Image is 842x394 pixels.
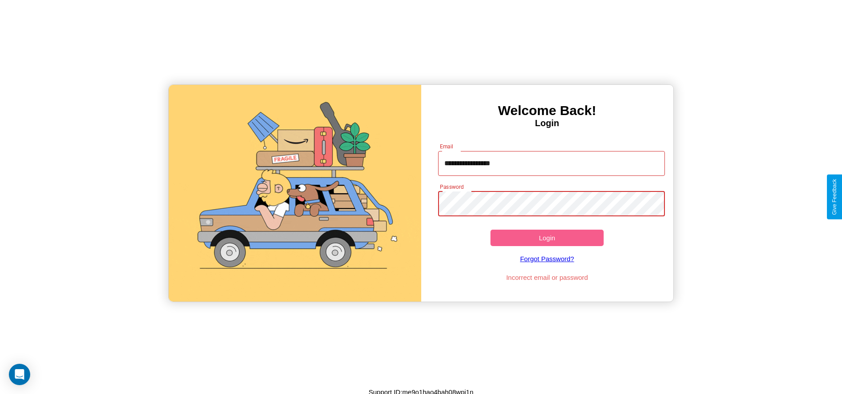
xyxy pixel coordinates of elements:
h3: Welcome Back! [421,103,673,118]
div: Open Intercom Messenger [9,364,30,385]
img: gif [169,85,421,302]
button: Login [490,230,604,246]
h4: Login [421,118,673,128]
label: Email [440,143,454,150]
label: Password [440,183,463,191]
p: Incorrect email or password [434,271,660,283]
div: Give Feedback [831,179,838,215]
a: Forgot Password? [434,246,660,271]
